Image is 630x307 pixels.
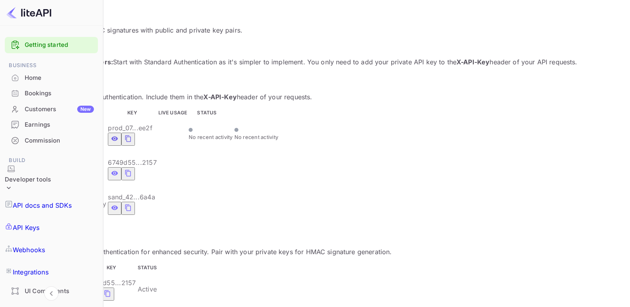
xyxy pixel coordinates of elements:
[13,245,45,255] p: Webhooks
[6,6,51,19] img: LiteAPI logo
[25,73,94,83] div: Home
[5,70,98,86] div: Home
[5,261,98,283] a: Integrations
[189,134,233,140] span: No recent activity
[5,165,51,195] div: Developer tools
[5,156,98,165] span: Build
[5,70,98,85] a: Home
[456,58,490,66] strong: X-API-Key
[10,75,620,83] h5: Private API Keys
[108,124,152,132] span: prod_07...ee2f
[10,57,620,67] p: 💡 Start with Standard Authentication as it's simpler to implement. You only need to add your priv...
[77,106,94,113] div: New
[13,267,49,277] p: Integrations
[25,120,94,129] div: Earnings
[5,194,98,216] a: API docs and SDKs
[5,117,98,132] a: Earnings
[137,264,165,272] th: STATUS
[13,223,39,232] p: API Keys
[25,89,94,98] div: Bookings
[25,41,94,50] a: Getting started
[5,133,98,148] a: Commission
[87,279,136,287] span: 6749d55...2157
[5,102,98,116] a: CustomersNew
[25,287,94,296] div: UI Components
[138,284,157,294] div: Active
[107,109,157,117] th: KEY
[87,264,137,272] th: KEY
[5,61,98,70] span: Business
[25,105,94,114] div: Customers
[5,239,98,261] a: Webhooks
[5,216,98,239] a: API Keys
[10,25,620,35] p: Enhanced security using HMAC signatures with public and private key pairs.
[5,37,98,53] div: Getting started
[203,93,236,101] strong: X-API-Key
[5,133,98,149] div: Commission
[5,284,98,299] div: UI Components
[13,201,72,210] p: API docs and SDKs
[5,284,98,298] a: UI Components
[10,9,620,15] h6: 🔒 Secure Authentication
[10,92,620,102] p: Use these keys for Standard Authentication. Include them in the header of your requests.
[44,286,59,301] button: Collapse navigation
[108,193,155,201] span: sand_42...6a4a
[25,136,94,145] div: Commission
[5,117,98,133] div: Earnings
[10,247,620,257] p: Use these keys with Secure Authentication for enhanced security. Pair with your private keys for ...
[234,134,279,140] span: No recent activity
[5,175,51,184] div: Developer tools
[108,158,157,166] span: 6749d55...2157
[188,109,233,117] th: STATUS
[158,109,187,117] th: LIVE USAGE
[5,86,98,100] a: Bookings
[10,230,620,238] h5: Public API Keys
[10,108,279,221] table: private api keys table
